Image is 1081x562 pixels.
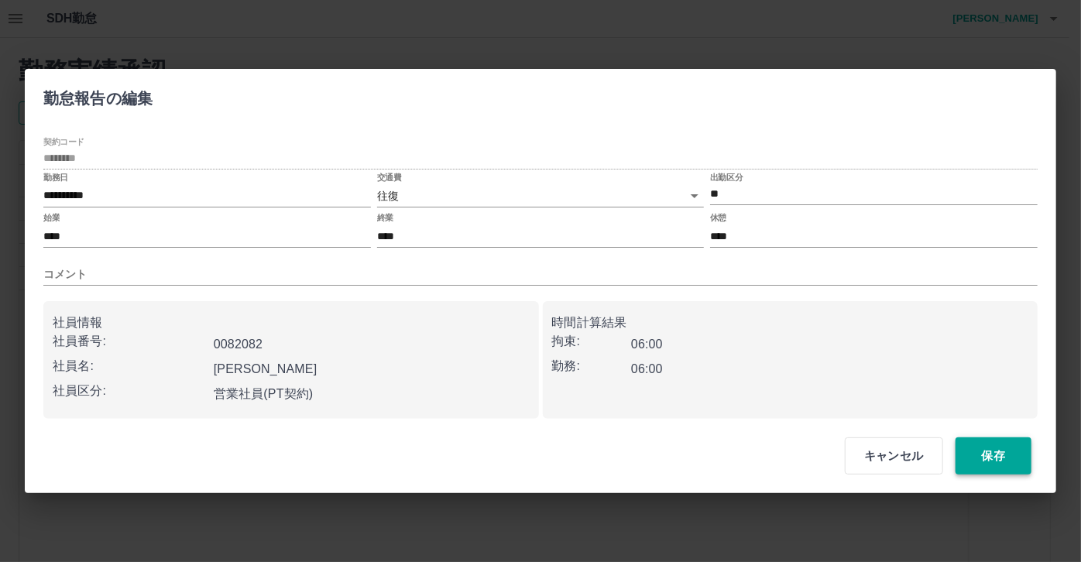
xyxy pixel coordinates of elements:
[53,382,208,400] p: 社員区分:
[214,387,314,400] b: 営業社員(PT契約)
[377,185,705,207] div: 往復
[53,357,208,375] p: 社員名:
[956,437,1031,475] button: 保存
[845,437,943,475] button: キャンセル
[25,69,171,122] h2: 勤怠報告の編集
[377,171,402,183] label: 交通費
[214,338,263,351] b: 0082082
[53,314,530,332] p: 社員情報
[710,171,743,183] label: 出勤区分
[53,332,208,351] p: 社員番号:
[43,171,68,183] label: 勤務日
[552,332,632,351] p: 拘束:
[43,135,84,147] label: 契約コード
[710,212,726,224] label: 休憩
[43,212,60,224] label: 始業
[631,362,663,375] b: 06:00
[214,362,317,375] b: [PERSON_NAME]
[377,212,393,224] label: 終業
[631,338,663,351] b: 06:00
[552,314,1029,332] p: 時間計算結果
[552,357,632,375] p: 勤務:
